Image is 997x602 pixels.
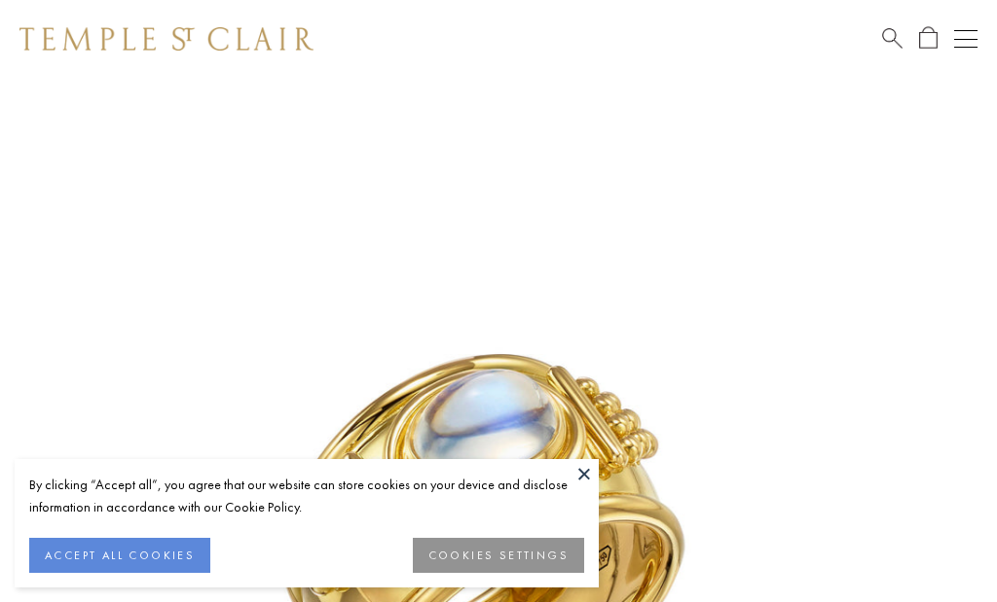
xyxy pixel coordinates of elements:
div: By clicking “Accept all”, you agree that our website can store cookies on your device and disclos... [29,474,584,518]
img: Temple St. Clair [19,27,314,51]
a: Search [882,26,903,51]
button: ACCEPT ALL COOKIES [29,538,210,573]
button: COOKIES SETTINGS [413,538,584,573]
a: Open Shopping Bag [919,26,938,51]
button: Open navigation [954,27,978,51]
